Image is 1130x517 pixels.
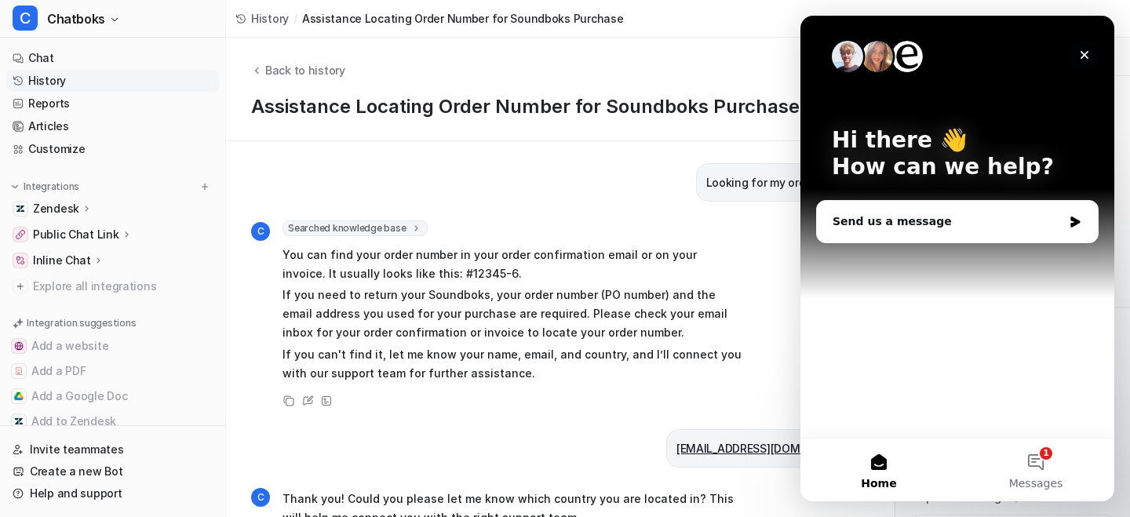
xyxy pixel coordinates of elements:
[6,384,219,409] button: Add a Google DocAdd a Google Doc
[251,488,270,507] span: C
[47,8,105,30] span: Chatboks
[16,230,25,239] img: Public Chat Link
[14,417,24,426] img: Add to Zendesk
[251,10,289,27] span: History
[14,341,24,351] img: Add a website
[13,5,38,31] span: C
[6,138,219,160] a: Customize
[199,181,210,192] img: menu_add.svg
[27,316,136,330] p: Integration suggestions
[282,345,742,383] p: If you can't find it, let me know your name, email, and country, and I’ll connect you with our su...
[302,10,624,27] span: Assistance Locating Order Number for Soundboks Purchase
[282,246,742,283] p: You can find your order number in your order confirmation email or on your invoice. It usually lo...
[6,333,219,359] button: Add a websiteAdd a website
[6,93,219,115] a: Reports
[33,227,119,242] p: Public Chat Link
[6,179,84,195] button: Integrations
[6,409,219,434] button: Add to ZendeskAdd to Zendesk
[13,279,28,294] img: explore all integrations
[6,439,219,461] a: Invite teammates
[235,10,289,27] a: History
[800,16,1114,501] iframe: Intercom live chat
[33,274,213,299] span: Explore all integrations
[6,482,219,504] a: Help and support
[33,201,79,217] p: Zendesk
[33,253,91,268] p: Inline Chat
[6,70,219,92] a: History
[16,256,25,265] img: Inline Chat
[6,115,219,137] a: Articles
[6,47,219,69] a: Chat
[9,181,20,192] img: expand menu
[6,275,219,297] a: Explore all integrations
[293,10,297,27] span: /
[24,180,79,193] p: Integrations
[14,391,24,401] img: Add a Google Doc
[676,442,859,455] a: [EMAIL_ADDRESS][DOMAIN_NAME]
[251,96,869,118] h1: Assistance Locating Order Number for Soundboks Purchase
[14,366,24,376] img: Add a PDF
[16,204,25,213] img: Zendesk
[6,461,219,482] a: Create a new Bot
[251,62,345,78] button: Back to history
[251,222,270,241] span: C
[282,286,742,342] p: If you need to return your Soundboks, your order number (PO number) and the email address you use...
[282,220,428,236] span: Searched knowledge base
[6,359,219,384] button: Add a PDFAdd a PDF
[706,173,859,192] p: Looking for my order number
[265,62,345,78] span: Back to history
